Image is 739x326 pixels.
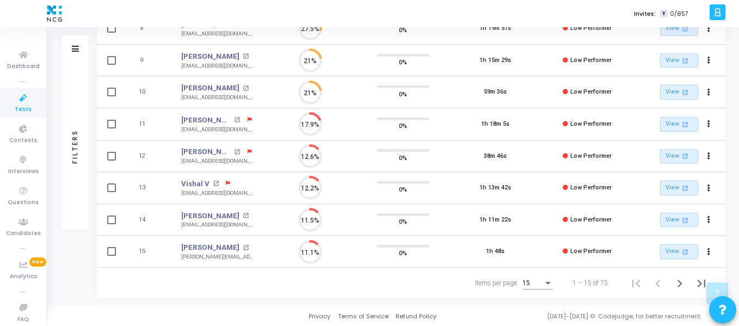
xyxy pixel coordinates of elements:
[399,184,407,195] span: 0%
[479,216,511,225] div: 1h 11m 22s
[70,87,80,206] div: Filters
[570,57,612,64] span: Low Performer
[181,62,254,70] div: [EMAIL_ADDRESS][DOMAIN_NAME]
[17,315,29,324] span: FAQ
[479,56,511,65] div: 1h 15m 29s
[681,120,690,129] mat-icon: open_in_new
[124,204,170,236] td: 14
[181,146,231,157] a: [PERSON_NAME]
[8,198,39,207] span: Questions
[484,152,507,161] div: 38m 46s
[124,108,170,140] td: 11
[681,88,690,97] mat-icon: open_in_new
[181,30,254,38] div: [EMAIL_ADDRESS][DOMAIN_NAME]
[6,229,41,238] span: Candidates
[660,181,698,195] a: View
[44,3,65,24] img: logo
[660,244,698,259] a: View
[660,53,698,68] a: View
[181,51,239,62] a: [PERSON_NAME]
[691,272,712,294] button: Last page
[681,24,690,33] mat-icon: open_in_new
[10,272,37,281] span: Analytics
[701,181,717,196] button: Actions
[124,76,170,108] td: 10
[479,183,511,193] div: 1h 13m 42s
[486,247,504,256] div: 1h 48s
[660,117,698,132] a: View
[124,236,170,268] td: 15
[670,9,688,19] span: 0/857
[484,88,507,97] div: 59m 36s
[243,245,249,251] mat-icon: open_in_new
[701,244,717,260] button: Actions
[181,126,254,134] div: [EMAIL_ADDRESS][DOMAIN_NAME]
[309,312,330,321] a: Privacy
[181,189,254,198] div: [EMAIL_ADDRESS][DOMAIN_NAME]
[181,94,254,102] div: [EMAIL_ADDRESS][DOMAIN_NAME]
[634,9,656,19] label: Invites:
[396,312,436,321] a: Refund Policy
[701,212,717,227] button: Actions
[681,247,690,256] mat-icon: open_in_new
[625,272,647,294] button: First page
[570,24,612,32] span: Low Performer
[234,117,240,123] mat-icon: open_in_new
[234,149,240,155] mat-icon: open_in_new
[522,279,530,287] span: 15
[8,167,39,176] span: Interviews
[29,257,46,267] span: New
[681,183,690,193] mat-icon: open_in_new
[570,248,612,255] span: Low Performer
[570,184,612,191] span: Low Performer
[399,216,407,227] span: 0%
[475,278,518,288] div: Items per page:
[660,10,667,18] span: T
[213,181,219,187] mat-icon: open_in_new
[399,57,407,67] span: 0%
[660,85,698,100] a: View
[15,105,32,114] span: Tests
[681,151,690,161] mat-icon: open_in_new
[124,45,170,77] td: 9
[124,172,170,204] td: 13
[181,179,210,189] a: Vishal V
[399,24,407,35] span: 0%
[660,149,698,164] a: View
[399,120,407,131] span: 0%
[660,21,698,36] a: View
[660,213,698,227] a: View
[181,221,254,229] div: [EMAIL_ADDRESS][DOMAIN_NAME]
[181,242,239,253] a: [PERSON_NAME]
[243,53,249,59] mat-icon: open_in_new
[181,211,239,222] a: [PERSON_NAME]
[181,83,239,94] a: [PERSON_NAME]
[9,136,37,145] span: Contests
[570,216,612,223] span: Low Performer
[124,13,170,45] td: 8
[701,85,717,100] button: Actions
[338,312,389,321] a: Terms of Service
[572,278,608,288] div: 1 – 15 of 75
[399,248,407,259] span: 0%
[481,120,509,129] div: 1h 18m 5s
[399,88,407,99] span: 0%
[243,213,249,219] mat-icon: open_in_new
[701,116,717,132] button: Actions
[701,149,717,164] button: Actions
[181,115,231,126] a: [PERSON_NAME]
[479,24,511,33] div: 1h 19m 57s
[243,85,249,91] mat-icon: open_in_new
[181,253,254,261] div: [PERSON_NAME][EMAIL_ADDRESS][DOMAIN_NAME]
[669,272,691,294] button: Next page
[436,312,725,321] div: [DATE]-[DATE] © Codejudge, for better recruitment.
[124,140,170,173] td: 12
[7,62,40,71] span: Dashboard
[681,216,690,225] mat-icon: open_in_new
[570,120,612,127] span: Low Performer
[701,53,717,68] button: Actions
[570,152,612,159] span: Low Performer
[701,21,717,36] button: Actions
[399,152,407,163] span: 0%
[522,280,553,287] mat-select: Items per page:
